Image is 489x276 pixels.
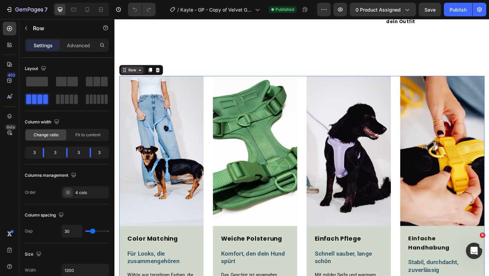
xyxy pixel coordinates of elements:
span: Save [424,7,436,13]
h2: Einfache Handhabung [319,233,394,254]
div: Beta [5,124,16,130]
p: Row [33,24,91,32]
div: Gap [25,228,33,234]
span: Kayle - GP - Copy of Velvet Geschirr Set [180,6,252,13]
p: 7 [44,5,48,14]
span: Change ratio [34,132,58,138]
button: 7 [3,3,51,16]
div: Order [25,189,36,195]
img: gempages_458127380590887873-493bb5a2-b093-411f-bbfa-4a621640929f.jpg [209,62,301,225]
h2: Einfach Pflege [217,233,292,245]
div: Size [25,250,43,259]
div: Layout [25,64,48,73]
span: / [177,6,179,13]
p: Für Looks, die zusammengehören [14,251,88,268]
div: 3 [96,148,108,157]
p: Komfort, den dein Hund spürt [116,251,190,268]
div: Columns management [25,171,78,180]
div: 4 cols [75,190,107,196]
div: Publish [450,6,467,13]
iframe: Design area [114,19,489,276]
h2: Weiche Polsterung [115,233,191,245]
input: Auto [62,225,82,237]
div: 3 [26,148,37,157]
span: 6 [480,232,485,238]
button: Save [419,3,441,16]
p: Schnell sauber, lange schön [218,251,292,268]
div: 3 [50,148,61,157]
div: Row [14,52,25,58]
img: gempages_458127380590887873-941e08da-81c4-485b-9aca-1e9df6151c2b.jpg [311,62,402,225]
p: Advanced [67,42,90,49]
iframe: Intercom live chat [466,243,482,259]
div: Column width [25,118,61,127]
button: 0 product assigned [350,3,416,16]
div: Width [25,267,36,273]
img: gempages_458127380590887873-67442cfb-8f22-45ee-82a3-fa85fa6770b4.jpg [107,62,199,225]
div: 3 [73,148,84,157]
div: 450 [6,72,16,78]
span: Published [275,6,294,13]
span: Fit to content [75,132,101,138]
span: 0 product assigned [356,6,401,13]
button: Publish [444,3,472,16]
p: Settings [34,42,53,49]
div: Undo/Redo [128,3,156,16]
div: Column spacing [25,211,65,220]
